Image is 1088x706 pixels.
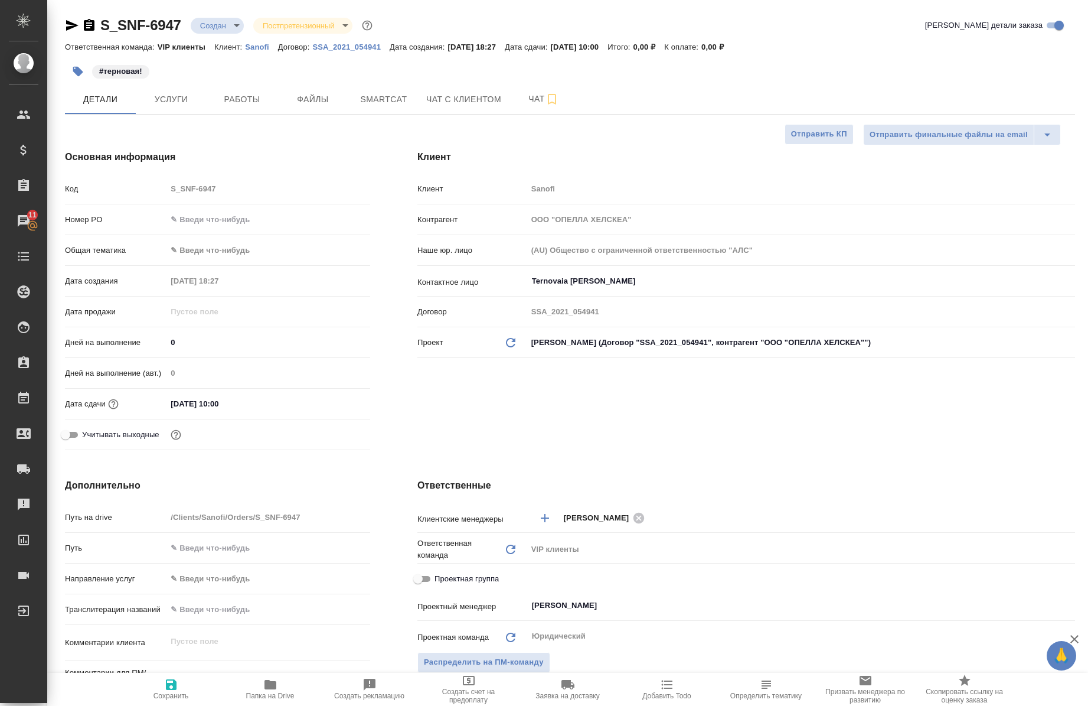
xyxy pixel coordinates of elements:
[419,673,518,706] button: Создать счет на предоплату
[518,673,617,706] button: Заявка на доставку
[527,333,1075,353] div: [PERSON_NAME] (Договор "SSA_2021_054941", контрагент "ООО "ОПЕЛЛА ХЕЛСКЕА"")
[65,604,166,616] p: Транслитерация названий
[390,43,447,51] p: Дата создания:
[355,92,412,107] span: Smartcat
[166,334,370,351] input: ✎ Введи что-нибудь
[925,19,1043,31] span: [PERSON_NAME] детали заказа
[166,569,370,589] div: ✎ Введи что-нибудь
[221,673,320,706] button: Папка на Drive
[527,211,1075,228] input: Пустое поле
[166,395,270,412] input: ✎ Введи что-нибудь
[166,509,370,526] input: Пустое поле
[65,398,106,410] p: Дата сдачи
[65,306,166,318] p: Дата продажи
[65,150,370,164] h4: Основная информация
[617,673,717,706] button: Добавить Todo
[65,58,91,84] button: Добавить тэг
[426,92,501,107] span: Чат с клиентом
[253,18,352,34] div: Создан
[245,41,278,51] a: Sanofi
[171,245,356,256] div: ✎ Введи что-нибудь
[166,365,370,382] input: Пустое поле
[214,43,245,51] p: Клиент:
[417,513,527,525] p: Клиентские менеджеры
[417,601,527,613] p: Проектный менеджер
[701,43,733,51] p: 0,00 ₽
[505,43,550,51] p: Дата сдачи:
[527,180,1075,197] input: Пустое поле
[785,124,854,145] button: Отправить КП
[65,367,166,379] p: Дней на выполнение (авт.)
[823,688,908,704] span: Призвать менеджера по развитию
[515,92,572,106] span: Чат
[664,43,701,51] p: К оплате:
[65,512,166,523] p: Путь на drive
[564,510,649,525] div: [PERSON_NAME]
[65,637,166,649] p: Комментарии клиента
[434,573,499,585] span: Проектная группа
[106,396,121,412] button: Если добавить услуги и заполнить их объемом, то дата рассчитается автоматически
[168,427,184,443] button: Выбери, если сб и вс нужно считать рабочими днями для выполнения заказа.
[100,17,181,33] a: S_SNF-6947
[607,43,633,51] p: Итого:
[65,18,79,32] button: Скопировать ссылку для ЯМессенджера
[417,652,550,673] span: В заказе уже есть ответственный ПМ или ПМ группа
[214,92,270,107] span: Работы
[278,43,313,51] p: Договор:
[1069,604,1071,607] button: Open
[1069,517,1071,519] button: Open
[730,692,802,700] span: Определить тематику
[166,240,370,261] div: ✎ Введи что-нибудь
[417,538,504,561] p: Ответственная команда
[417,214,527,226] p: Контрагент
[158,43,214,51] p: VIP клиенты
[1047,641,1076,671] button: 🙏
[816,673,915,706] button: Призвать менеджера по развитию
[870,128,1028,142] span: Отправить финальные файлы на email
[99,66,142,77] p: #терновая!
[3,206,44,236] a: 11
[535,692,599,700] span: Заявка на доставку
[417,150,1075,164] h4: Клиент
[863,124,1034,145] button: Отправить финальные файлы на email
[417,337,443,349] p: Проект
[426,688,511,704] span: Создать счет на предоплату
[285,92,341,107] span: Файлы
[91,66,151,76] span: терновая!
[82,429,159,441] span: Учитывать выходные
[72,92,129,107] span: Детали
[564,512,636,524] span: [PERSON_NAME]
[1069,280,1071,282] button: Open
[65,573,166,585] p: Направление услуг
[21,209,44,221] span: 11
[922,688,1007,704] span: Скопировать ссылку на оценку заказа
[717,673,816,706] button: Определить тематику
[166,303,270,320] input: Пустое поле
[245,43,278,51] p: Sanofi
[334,692,404,700] span: Создать рекламацию
[633,43,665,51] p: 0,00 ₽
[447,43,505,51] p: [DATE] 18:27
[424,656,544,669] span: Распределить на ПМ-команду
[527,242,1075,259] input: Пустое поле
[417,632,489,643] p: Проектная команда
[417,306,527,318] p: Договор
[65,214,166,226] p: Номер PO
[143,92,200,107] span: Услуги
[417,276,527,288] p: Контактное лицо
[166,539,370,557] input: ✎ Введи что-нибудь
[312,43,390,51] p: SSA_2021_054941
[527,539,1075,559] div: VIP клиенты
[122,673,221,706] button: Сохранить
[545,92,559,106] svg: Подписаться
[153,692,189,700] span: Сохранить
[360,18,375,33] button: Доп статусы указывают на важность/срочность заказа
[417,479,1075,493] h4: Ответственные
[171,573,356,585] div: ✎ Введи что-нибудь
[1051,643,1071,668] span: 🙏
[166,601,370,618] input: ✎ Введи что-нибудь
[417,245,527,256] p: Наше юр. лицо
[191,18,244,34] div: Создан
[551,43,608,51] p: [DATE] 10:00
[65,542,166,554] p: Путь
